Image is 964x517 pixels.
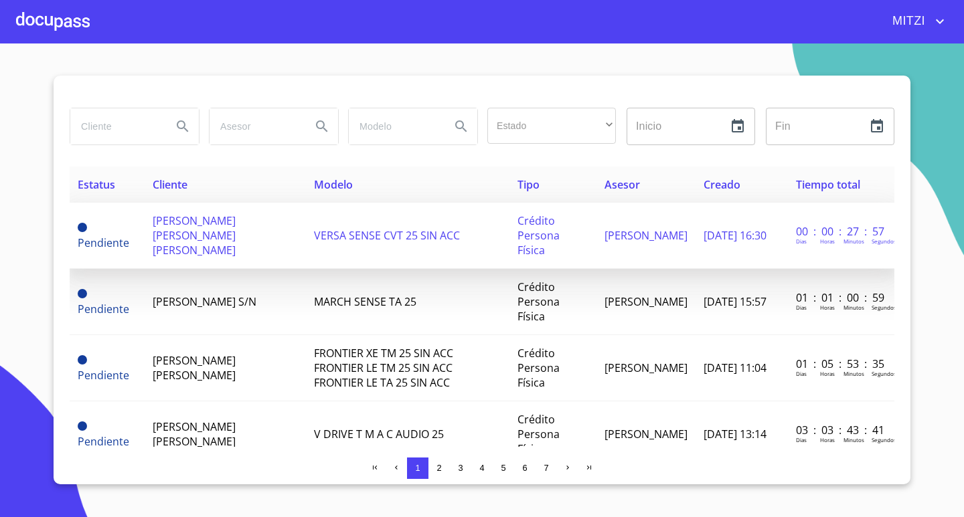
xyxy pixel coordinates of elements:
[436,463,441,473] span: 2
[605,360,688,375] span: [PERSON_NAME]
[78,434,129,449] span: Pendiente
[78,421,87,431] span: Pendiente
[796,370,807,377] p: Dias
[153,294,256,309] span: [PERSON_NAME] S/N
[210,108,301,144] input: search
[415,463,420,473] span: 1
[605,177,640,192] span: Asesor
[872,304,896,311] p: Segundos
[70,108,161,144] input: search
[872,370,896,377] p: Segundos
[704,427,767,441] span: [DATE] 13:14
[314,177,353,192] span: Modelo
[820,304,835,311] p: Horas
[153,177,187,192] span: Cliente
[872,237,896,245] p: Segundos
[306,110,338,142] button: Search
[487,108,616,144] div: ​
[882,11,932,32] span: MITZI
[78,355,87,365] span: Pendiente
[704,177,740,192] span: Creado
[450,457,471,479] button: 3
[820,436,835,443] p: Horas
[78,235,129,250] span: Pendiente
[428,457,450,479] button: 2
[704,294,767,309] span: [DATE] 15:57
[843,370,864,377] p: Minutos
[605,294,688,309] span: [PERSON_NAME]
[445,110,477,142] button: Search
[704,360,767,375] span: [DATE] 11:04
[843,237,864,245] p: Minutos
[493,457,514,479] button: 5
[517,280,560,324] span: Crédito Persona Física
[501,463,505,473] span: 5
[872,436,896,443] p: Segundos
[349,108,440,144] input: search
[153,213,236,257] span: [PERSON_NAME] [PERSON_NAME] [PERSON_NAME]
[314,346,453,390] span: FRONTIER XE TM 25 SIN ACC FRONTIER LE TM 25 SIN ACC FRONTIER LE TA 25 SIN ACC
[78,302,129,316] span: Pendiente
[536,457,557,479] button: 7
[605,228,688,243] span: [PERSON_NAME]
[796,224,886,239] p: 00 : 00 : 27 : 57
[796,423,886,437] p: 03 : 03 : 43 : 41
[704,228,767,243] span: [DATE] 16:30
[796,356,886,371] p: 01 : 05 : 53 : 35
[796,290,886,305] p: 01 : 01 : 00 : 59
[78,289,87,298] span: Pendiente
[314,228,460,243] span: VERSA SENSE CVT 25 SIN ACC
[796,304,807,311] p: Dias
[517,213,560,257] span: Crédito Persona Física
[517,177,540,192] span: Tipo
[314,427,444,441] span: V DRIVE T M A C AUDIO 25
[882,11,948,32] button: account of current user
[796,436,807,443] p: Dias
[517,412,560,456] span: Crédito Persona Física
[820,370,835,377] p: Horas
[471,457,493,479] button: 4
[153,353,236,383] span: [PERSON_NAME] [PERSON_NAME]
[458,463,463,473] span: 3
[796,237,807,245] p: Dias
[843,436,864,443] p: Minutos
[78,223,87,232] span: Pendiente
[522,463,527,473] span: 6
[407,457,428,479] button: 1
[517,346,560,390] span: Crédito Persona Física
[78,368,129,383] span: Pendiente
[605,427,688,441] span: [PERSON_NAME]
[479,463,484,473] span: 4
[314,294,416,309] span: MARCH SENSE TA 25
[514,457,536,479] button: 6
[544,463,548,473] span: 7
[78,177,115,192] span: Estatus
[153,419,236,449] span: [PERSON_NAME] [PERSON_NAME]
[820,237,835,245] p: Horas
[843,304,864,311] p: Minutos
[167,110,199,142] button: Search
[796,177,860,192] span: Tiempo total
